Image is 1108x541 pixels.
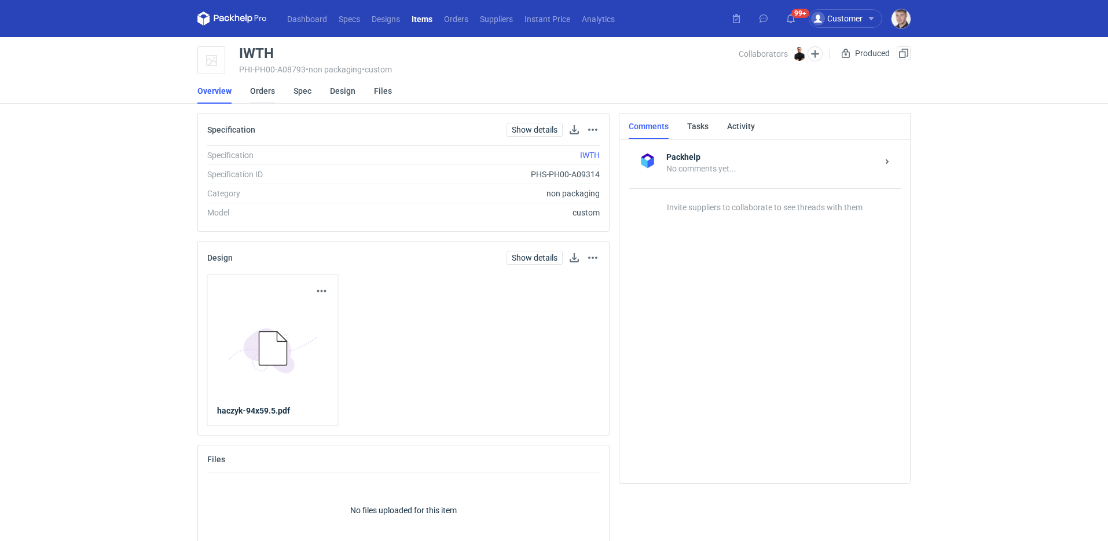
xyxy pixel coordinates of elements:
a: Design [330,78,355,104]
img: Packhelp [638,151,657,170]
button: Actions [315,284,329,298]
strong: Packhelp [666,151,878,163]
button: Customer [809,9,891,28]
a: Suppliers [474,12,519,25]
img: Maciej Sikora [891,9,911,28]
div: PHI-PH00-A08793 [239,65,739,74]
a: haczyk-94x59.5.pdf [217,405,329,416]
div: Specification ID [207,169,364,180]
a: Dashboard [281,12,333,25]
div: Specification [207,149,364,161]
span: Collaborators [739,49,788,59]
div: IWTH [239,46,274,60]
div: No comments yet... [666,163,878,174]
a: IWTH [580,151,600,160]
a: Activity [727,114,755,139]
svg: Packhelp Pro [197,12,267,25]
div: Model [207,207,364,218]
div: non packaging [364,188,600,199]
a: Show details [507,123,563,137]
a: Specs [333,12,366,25]
div: Customer [811,12,863,25]
p: No files uploaded for this item [350,505,457,516]
a: Orders [250,78,275,104]
a: Instant Price [519,12,576,25]
p: Invite suppliers to collaborate to see threads with them [629,188,901,212]
a: Files [374,78,392,104]
div: Category [207,188,364,199]
div: Produced [839,46,892,60]
button: 99+ [782,9,800,28]
button: Download specification [567,123,581,137]
div: PHS-PH00-A09314 [364,169,600,180]
button: Actions [586,123,600,137]
a: Designs [366,12,406,25]
a: Analytics [576,12,621,25]
button: Duplicate Item [897,46,911,60]
button: Actions [586,251,600,265]
h2: Design [207,253,233,262]
span: • custom [362,65,392,74]
a: Tasks [687,114,709,139]
button: Edit collaborators [808,46,823,61]
a: Items [406,12,438,25]
a: Overview [197,78,232,104]
a: Orders [438,12,474,25]
img: Tomasz Kubiak [793,47,806,61]
h2: Files [207,455,225,464]
span: • non packaging [306,65,362,74]
a: Spec [293,78,311,104]
a: Download design [567,251,581,265]
h2: Specification [207,125,255,134]
div: custom [364,207,600,218]
strong: haczyk-94x59.5.pdf [217,406,290,415]
a: Comments [629,114,669,139]
a: Show details [507,251,563,265]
